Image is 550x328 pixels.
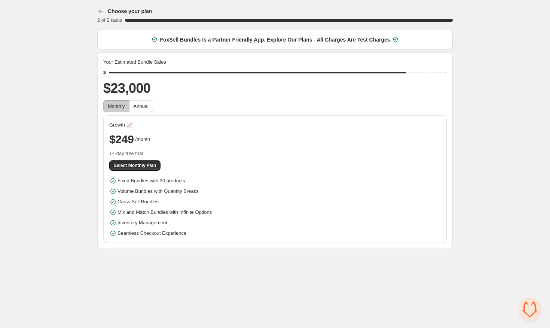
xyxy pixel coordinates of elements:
span: Seamless Checkout Experience [117,230,186,237]
h3: Choose your plan [108,7,152,15]
span: Your Estimated Bundle Sales [103,58,166,66]
span: Fixed Bundles with 30 products [117,177,185,185]
span: $249 [109,132,134,147]
span: Select Monthly Plan [114,163,156,168]
span: Inventory Management [117,219,167,227]
button: Select Monthly Plan [109,160,161,171]
span: Monthly [108,103,125,109]
span: Cross Sell Bundles [117,198,159,206]
span: 14-day free trial [109,150,441,157]
span: Annual [134,103,149,109]
span: Volume Bundles with Quantity Breaks [117,188,199,195]
span: /month [135,136,150,143]
span: 2 of 2 tasks [97,17,122,23]
span: FoxSell Bundles is a Partner Friendly App. Explore Our Plans - All Charges Are Test Charges [160,36,390,43]
button: Annual [129,100,153,112]
div: Open chat [519,298,541,321]
button: Monthly [103,100,129,112]
span: Growth 📈 [109,121,132,129]
h2: $23,000 [103,79,447,97]
span: Mix and Match Bundles with Infinite Options [117,209,212,216]
div: $ [103,69,106,76]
